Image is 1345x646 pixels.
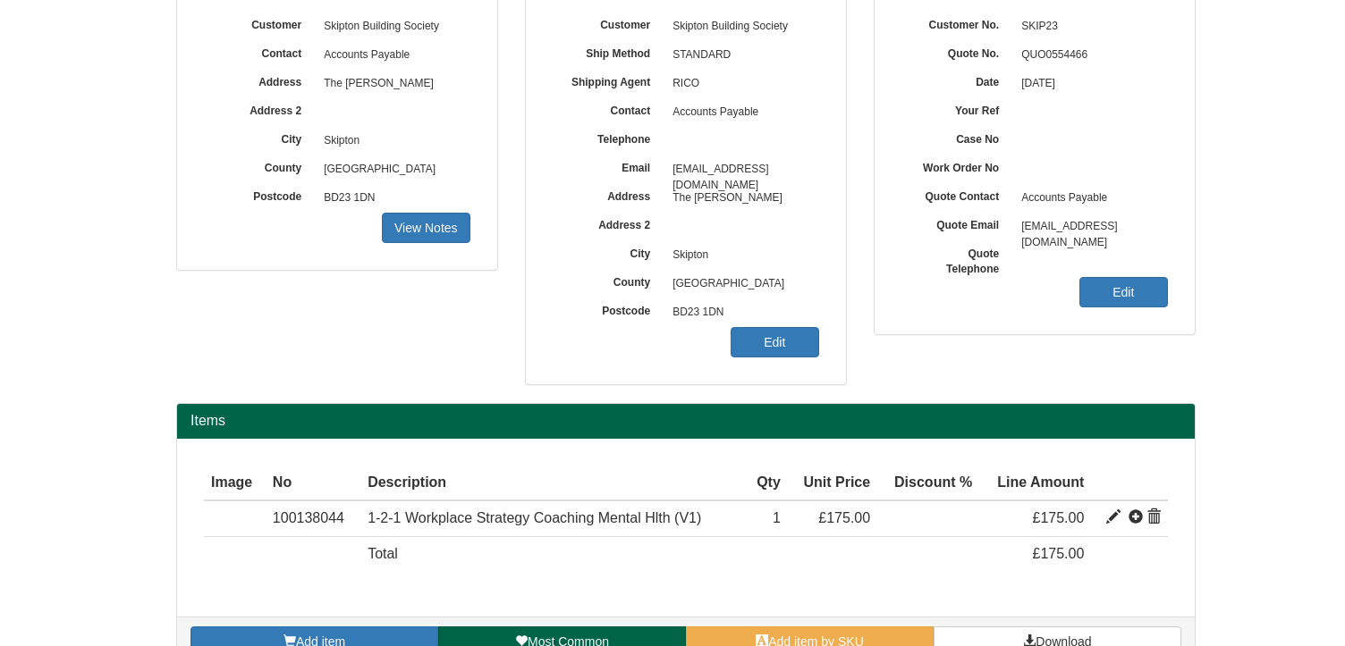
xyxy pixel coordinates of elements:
label: Contact [553,98,664,119]
label: Customer No. [901,13,1012,33]
label: Customer [204,13,315,33]
span: £175.00 [1033,546,1085,561]
th: Unit Price [788,466,877,501]
span: Skipton [664,241,819,270]
label: Customer [553,13,664,33]
label: Quote No. [901,41,1012,62]
a: Edit [731,327,819,357]
span: Accounts Payable [664,98,819,127]
label: Quote Contact [901,184,1012,205]
th: Description [360,466,746,501]
label: City [553,241,664,262]
th: Image [204,466,266,501]
label: Address [204,70,315,90]
h2: Items [190,413,1181,429]
span: 1-2-1 Workplace Strategy Coaching Mental Hlth (V1) [368,510,701,525]
label: Address [553,184,664,205]
label: Case No [901,127,1012,147]
label: Address 2 [204,98,315,119]
span: BD23 1DN [315,184,470,213]
span: The [PERSON_NAME] [664,184,819,213]
label: Shipping Agent [553,70,664,90]
span: The [PERSON_NAME] [315,70,470,98]
span: RICO [664,70,819,98]
th: No [266,466,360,501]
span: Skipton Building Society [664,13,819,41]
span: [EMAIL_ADDRESS][DOMAIN_NAME] [664,155,819,184]
span: STANDARD [664,41,819,70]
span: BD23 1DN [664,298,819,327]
span: [GEOGRAPHIC_DATA] [664,270,819,298]
a: Edit [1079,277,1168,307]
label: Contact [204,41,315,62]
a: View Notes [382,213,470,243]
label: Work Order No [901,155,1012,176]
span: QUO0554466 [1012,41,1168,70]
th: Discount % [877,466,979,501]
label: Date [901,70,1012,90]
td: 100138044 [266,500,360,536]
label: Postcode [553,298,664,319]
span: £175.00 [1033,510,1085,525]
span: Accounts Payable [1012,184,1168,213]
label: County [553,270,664,290]
span: [DATE] [1012,70,1168,98]
label: Quote Email [901,213,1012,233]
th: Line Amount [979,466,1091,501]
label: Address 2 [553,213,664,233]
label: Postcode [204,184,315,205]
span: Accounts Payable [315,41,470,70]
label: City [204,127,315,147]
span: 1 [773,510,781,525]
span: [GEOGRAPHIC_DATA] [315,155,470,184]
label: Your Ref [901,98,1012,119]
label: County [204,155,315,176]
td: Total [360,537,746,572]
span: [EMAIL_ADDRESS][DOMAIN_NAME] [1012,213,1168,241]
label: Telephone [553,127,664,147]
label: Quote Telephone [901,241,1012,277]
th: Qty [746,466,788,501]
label: Ship Method [553,41,664,62]
span: Skipton [315,127,470,155]
span: SKIP23 [1012,13,1168,41]
span: Skipton Building Society [315,13,470,41]
label: Email [553,155,664,176]
span: £175.00 [818,510,870,525]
